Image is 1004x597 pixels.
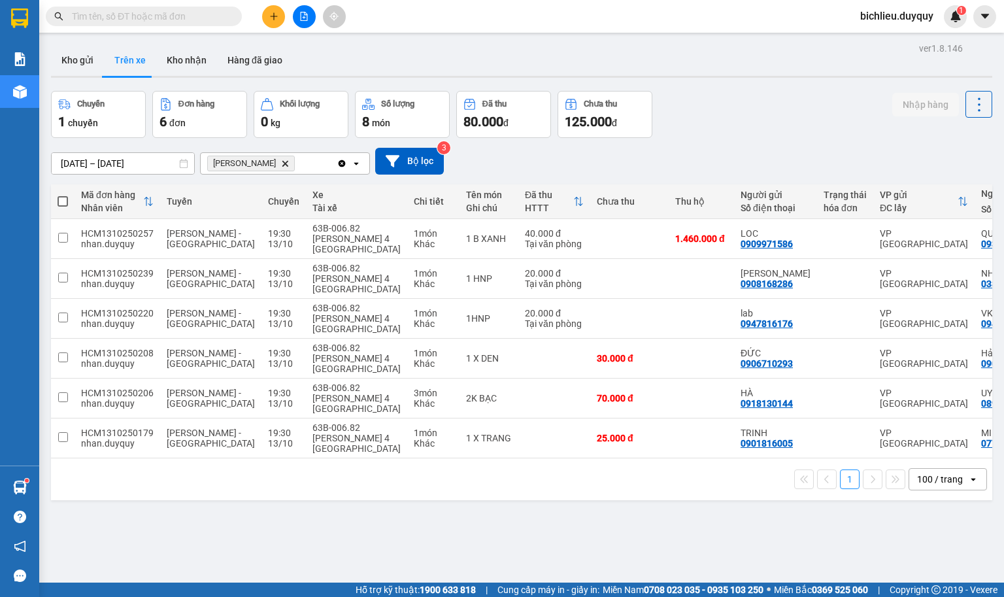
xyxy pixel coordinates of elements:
svg: Delete [281,160,289,167]
span: search [54,12,63,21]
div: 19:30 [268,268,299,279]
span: [PERSON_NAME] - [GEOGRAPHIC_DATA] [167,308,255,329]
div: 3 món [414,388,453,398]
button: Chuyến1chuyến [51,91,146,138]
span: | [486,583,488,597]
div: HCM1310250179 [81,428,154,438]
div: Chưa thu [584,99,617,109]
span: đ [503,118,509,128]
div: ver 1.8.146 [919,41,963,56]
div: 13/10 [268,318,299,329]
div: 19:30 [268,428,299,438]
span: file-add [299,12,309,21]
div: VP [GEOGRAPHIC_DATA] [880,268,968,289]
span: ⚪️ [767,587,771,592]
div: VP [GEOGRAPHIC_DATA] [880,308,968,329]
div: 13/10 [268,398,299,409]
button: caret-down [973,5,996,28]
div: Tại văn phòng [525,318,584,329]
span: 6 [159,114,167,129]
img: warehouse-icon [13,85,27,99]
div: Chưa thu [597,196,662,207]
div: TRINH [741,428,811,438]
div: [PERSON_NAME] 4 [GEOGRAPHIC_DATA] [312,233,401,254]
span: Hỗ trợ kỹ thuật: [356,583,476,597]
div: Tại văn phòng [525,279,584,289]
span: món [372,118,390,128]
div: 0901816005 [741,438,793,449]
div: Chuyến [268,196,299,207]
strong: 1900 633 818 [420,585,476,595]
div: 1 món [414,308,453,318]
div: VP [GEOGRAPHIC_DATA] [880,228,968,249]
svg: open [968,474,979,485]
div: nhan.duyquy [81,318,154,329]
span: question-circle [14,511,26,523]
div: [PERSON_NAME] 4 [GEOGRAPHIC_DATA] [312,353,401,374]
div: Khác [414,398,453,409]
img: icon-new-feature [950,10,962,22]
div: HCM1310250257 [81,228,154,239]
div: hóa đơn [824,203,867,213]
div: 13/10 [268,239,299,249]
div: 0909971586 [741,239,793,249]
span: đ [612,118,617,128]
div: 63B-006.82 [312,383,401,393]
span: đơn [169,118,186,128]
span: aim [329,12,339,21]
button: Bộ lọc [375,148,444,175]
div: nhan.duyquy [81,239,154,249]
sup: 1 [25,479,29,483]
div: Tài xế [312,203,401,213]
span: 1 [959,6,963,15]
button: Hàng đã giao [217,44,293,76]
svg: Clear all [337,158,347,169]
div: HAO LAM [741,268,811,279]
span: 125.000 [565,114,612,129]
button: 1 [840,469,860,489]
div: Khác [414,438,453,449]
button: file-add [293,5,316,28]
span: 0 [261,114,268,129]
span: [PERSON_NAME] - [GEOGRAPHIC_DATA] [167,348,255,369]
div: 0908168286 [741,279,793,289]
span: Miền Nam [603,583,763,597]
div: Tuyến [167,196,255,207]
div: 70.000 đ [597,393,662,403]
div: 1 món [414,348,453,358]
span: caret-down [979,10,991,22]
div: 13/10 [268,358,299,369]
div: 1HNP [466,313,512,324]
input: Tìm tên, số ĐT hoặc mã đơn [72,9,226,24]
span: 8 [362,114,369,129]
sup: 1 [957,6,966,15]
span: 80.000 [463,114,503,129]
div: [PERSON_NAME] 4 [GEOGRAPHIC_DATA] [312,393,401,414]
span: plus [269,12,278,21]
div: 2K BẠC [466,393,512,403]
span: [PERSON_NAME] - [GEOGRAPHIC_DATA] [167,268,255,289]
span: Vĩnh Kim, close by backspace [207,156,295,171]
span: Vĩnh Kim [213,158,276,169]
span: bichlieu.duyquy [850,8,944,24]
div: Tên món [466,190,512,200]
div: Nhân viên [81,203,143,213]
div: Số điện thoại [741,203,811,213]
button: Đơn hàng6đơn [152,91,247,138]
div: VP [GEOGRAPHIC_DATA] [880,388,968,409]
span: [PERSON_NAME] - [GEOGRAPHIC_DATA] [167,228,255,249]
div: Số lượng [381,99,414,109]
span: chuyến [68,118,98,128]
div: Thu hộ [675,196,728,207]
div: Xe [312,190,401,200]
button: Chưa thu125.000đ [558,91,652,138]
div: Khác [414,318,453,329]
div: 1 X DEN [466,353,512,364]
div: Khối lượng [280,99,320,109]
button: Kho nhận [156,44,217,76]
div: 19:30 [268,228,299,239]
div: 20.000 đ [525,308,584,318]
div: HCM1310250220 [81,308,154,318]
div: nhan.duyquy [81,398,154,409]
div: 63B-006.82 [312,343,401,353]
